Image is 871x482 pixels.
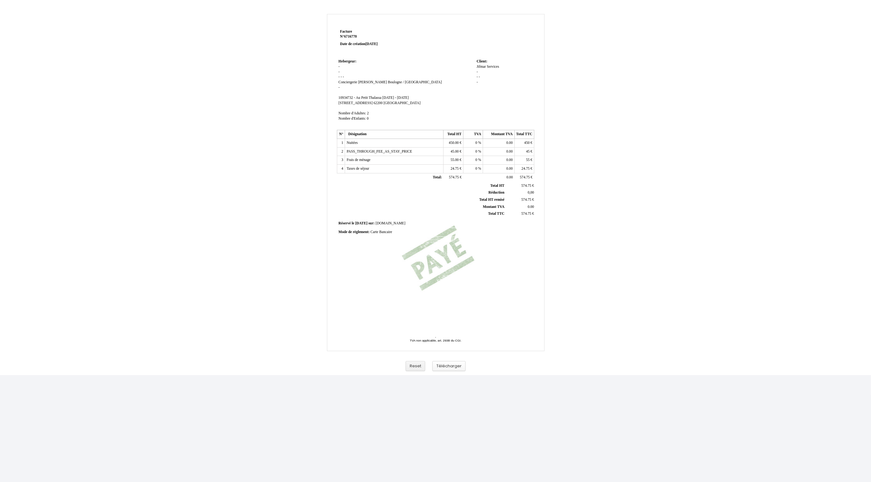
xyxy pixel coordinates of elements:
span: 0,00 [528,191,534,195]
span: Mode de règlement: [339,230,370,234]
td: € [514,139,534,148]
span: 0.00 [506,167,513,171]
span: 55.00 [451,158,459,162]
span: - [477,75,478,79]
span: Nuitées [347,141,358,145]
td: € [506,182,535,189]
td: % [463,165,483,173]
span: Jifmar [477,65,486,69]
button: Ouvrir le widget de chat LiveChat [5,2,24,21]
td: 4 [337,165,345,173]
span: 24.75 [451,167,459,171]
span: Carte Bancaire [371,230,392,234]
span: 0.00 [506,149,513,154]
span: Total: [433,175,442,179]
span: 0 [476,158,477,162]
span: TVA non applicable, art. 293B du CGI. [410,339,461,342]
td: € [506,196,535,204]
td: 3 [337,156,345,165]
td: € [444,165,463,173]
span: 0 [476,141,477,145]
span: - [477,80,478,84]
span: Total HT [491,184,505,188]
button: Reset [406,361,425,371]
span: 574.75 [521,212,531,216]
span: [STREET_ADDRESS] [339,101,373,105]
span: 450 [524,141,530,145]
td: % [463,156,483,165]
th: TVA [463,130,483,139]
th: Désignation [345,130,444,139]
span: - [341,75,342,79]
span: 62200 [374,101,383,105]
span: 450.00 [449,141,459,145]
span: Nombre d'Enfants: [339,117,366,121]
span: Total HT remisé [479,198,505,202]
iframe: Chat [845,454,866,477]
span: Taxes de séjour [347,167,369,171]
td: % [463,147,483,156]
span: 0 [367,117,369,121]
span: [DOMAIN_NAME] [376,221,405,225]
span: - [339,65,340,69]
span: Nombre d'Adultes: [339,111,366,115]
span: Facture [340,30,352,34]
span: - [435,335,436,339]
strong: Date de création [340,42,378,46]
span: 10934732 - Au Petit Thalassa [339,96,381,100]
th: Total HT [444,130,463,139]
td: 1 [337,139,345,148]
span: [DATE] [355,221,367,225]
span: Montant TVA [483,205,505,209]
span: PASS_THROUGH_FEE_AS_STAY_PRICE [347,149,412,154]
span: Frais de ménage [347,158,371,162]
span: - [477,70,478,74]
span: 45.00 [451,149,459,154]
span: - [343,75,344,79]
span: 574.75 [521,198,531,202]
td: € [444,156,463,165]
span: - [339,75,340,79]
strong: N° [340,34,414,39]
td: 2 [337,147,345,156]
span: 24.75 [522,167,530,171]
span: 0 [476,149,477,154]
span: Boulogne / [GEOGRAPHIC_DATA] [388,80,442,84]
span: - [479,75,480,79]
span: [DATE] [366,42,378,46]
span: 574.75 [520,175,530,179]
span: 574.75 [521,184,531,188]
span: Réduction [489,191,505,195]
span: 6716770 [344,34,357,39]
span: [DATE] - [DATE] [382,96,409,100]
span: Conciergerie [PERSON_NAME] [339,80,387,84]
td: € [514,165,534,173]
span: Client: [477,59,487,63]
button: Télécharger [432,361,466,371]
td: € [514,173,534,182]
span: Hebergeur: [339,59,357,63]
td: € [444,147,463,156]
span: sur: [368,221,375,225]
td: € [506,210,535,218]
span: Réservé le [339,221,354,225]
span: 574.75 [449,175,459,179]
th: Montant TVA [483,130,514,139]
td: % [463,139,483,148]
span: 55 [526,158,530,162]
span: - [339,70,340,74]
td: € [514,156,534,165]
td: € [514,147,534,156]
span: 2 [367,111,369,115]
th: Total TTC [514,130,534,139]
span: 0.00 [506,141,513,145]
td: € [444,139,463,148]
span: Services [487,65,499,69]
span: - [339,85,340,90]
span: 0 [476,167,477,171]
span: [GEOGRAPHIC_DATA] [384,101,421,105]
th: N° [337,130,345,139]
span: 0.00 [506,158,513,162]
span: 45 [526,149,530,154]
span: 0.00 [507,175,513,179]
